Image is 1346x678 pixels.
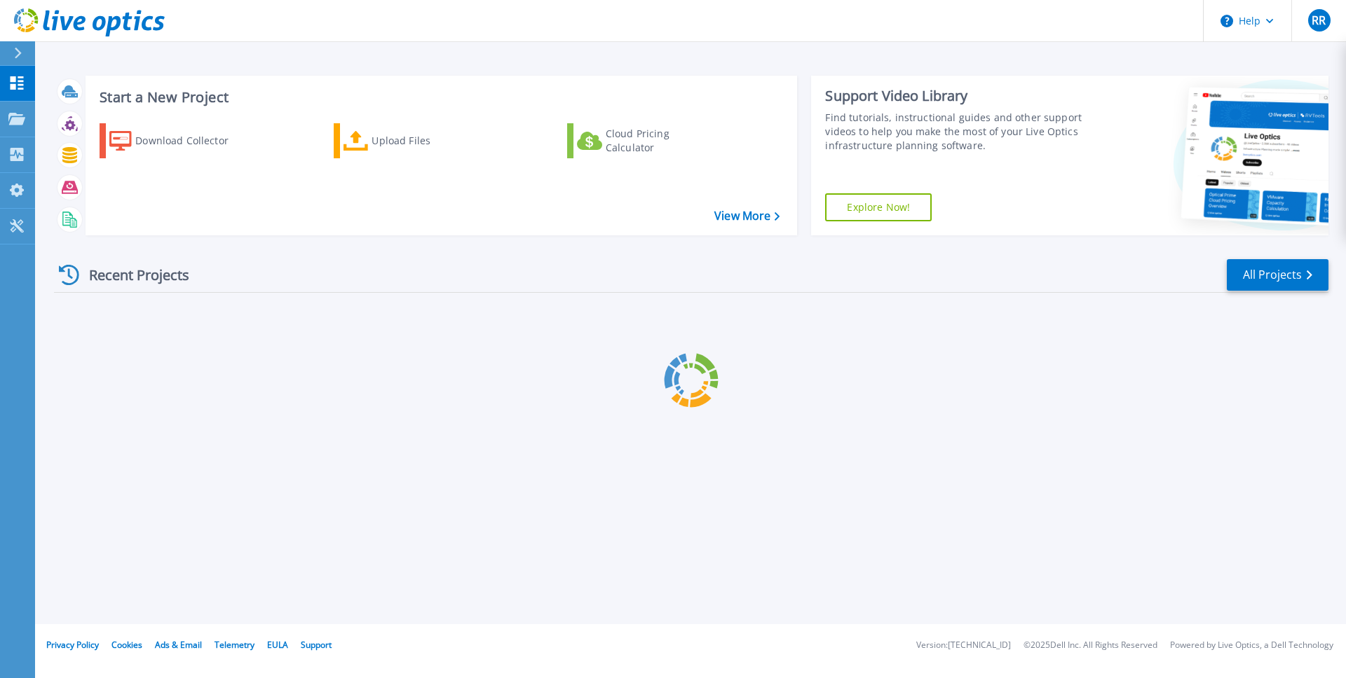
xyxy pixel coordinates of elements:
a: All Projects [1227,259,1328,291]
a: Ads & Email [155,639,202,651]
a: Download Collector [100,123,256,158]
div: Cloud Pricing Calculator [606,127,718,155]
li: © 2025 Dell Inc. All Rights Reserved [1024,641,1157,650]
a: Support [301,639,332,651]
a: Cookies [111,639,142,651]
li: Version: [TECHNICAL_ID] [916,641,1011,650]
h3: Start a New Project [100,90,780,105]
div: Support Video Library [825,87,1089,105]
div: Find tutorials, instructional guides and other support videos to help you make the most of your L... [825,111,1089,153]
a: Telemetry [215,639,254,651]
li: Powered by Live Optics, a Dell Technology [1170,641,1333,650]
a: Explore Now! [825,193,932,221]
a: Upload Files [334,123,490,158]
div: Download Collector [135,127,247,155]
a: View More [714,209,780,223]
a: Privacy Policy [46,639,99,651]
div: Recent Projects [54,258,208,292]
div: Upload Files [372,127,484,155]
a: EULA [267,639,288,651]
a: Cloud Pricing Calculator [567,123,723,158]
span: RR [1312,15,1326,26]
